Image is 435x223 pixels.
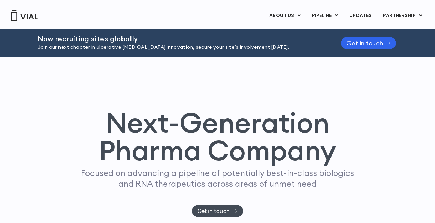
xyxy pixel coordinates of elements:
a: ABOUT USMenu Toggle [264,10,306,21]
p: Join our next chapter in ulcerative [MEDICAL_DATA] innovation, secure your site’s involvement [DA... [38,44,324,51]
span: Get in touch [346,41,383,46]
a: PIPELINEMenu Toggle [306,10,343,21]
a: Get in touch [341,37,396,49]
a: UPDATES [344,10,377,21]
a: PARTNERSHIPMenu Toggle [377,10,428,21]
a: Get in touch [192,205,243,217]
h1: Next-Generation Pharma Company [68,109,368,164]
p: Focused on advancing a pipeline of potentially best-in-class biologics and RNA therapeutics acros... [78,168,357,189]
h2: Now recruiting sites globally [38,35,324,43]
img: Vial Logo [10,10,38,21]
span: Get in touch [198,208,230,214]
